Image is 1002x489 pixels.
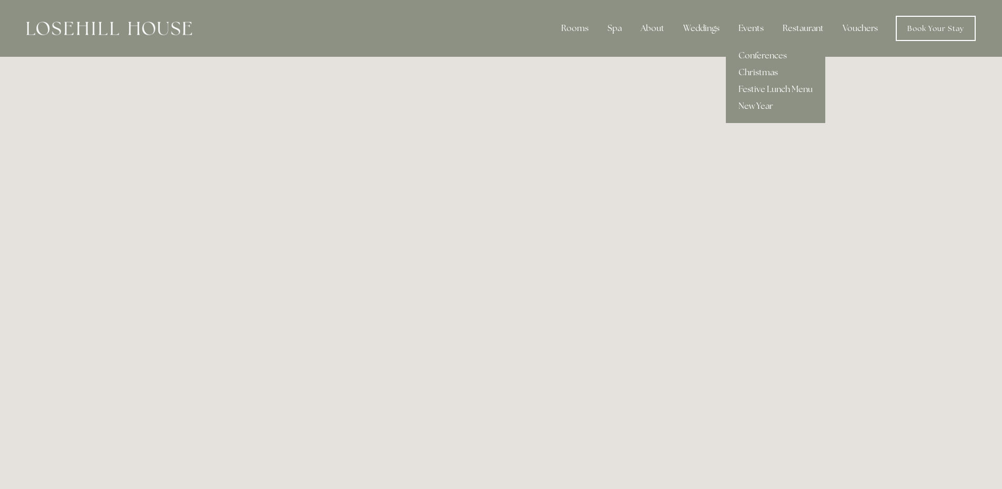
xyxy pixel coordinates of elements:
[599,18,630,39] div: Spa
[675,18,728,39] div: Weddings
[896,16,976,41] a: Book Your Stay
[726,47,825,64] a: Conferences
[26,22,192,35] img: Losehill House
[834,18,886,39] a: Vouchers
[632,18,673,39] div: About
[774,18,832,39] div: Restaurant
[726,64,825,81] a: Christmas
[726,81,825,98] a: Festive Lunch Menu
[726,98,825,115] a: New Year
[553,18,597,39] div: Rooms
[730,18,772,39] div: Events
